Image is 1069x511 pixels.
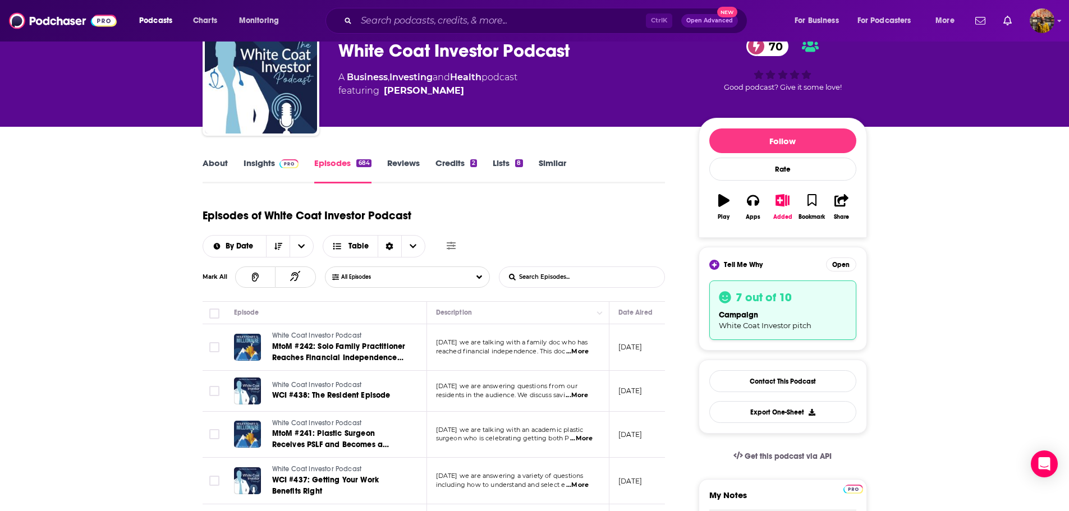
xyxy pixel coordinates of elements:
[971,11,990,30] a: Show notifications dropdown
[1030,8,1054,33] button: Show profile menu
[758,36,788,56] span: 70
[736,290,792,305] h3: 7 out of 10
[384,84,464,98] a: Dr. James Dahle
[272,342,406,385] span: MtoM #242: Solo Family Practitioner Reaches Financial Independence and Finance 101: Financial Ind...
[272,465,362,473] span: White Coat Investor Podcast
[709,401,856,423] button: Export One-Sheet
[433,72,450,82] span: and
[850,12,928,30] button: open menu
[378,236,401,257] div: Sort Direction
[717,7,737,17] span: New
[827,187,856,227] button: Share
[493,158,522,183] a: Lists8
[272,332,362,339] span: White Coat Investor Podcast
[618,306,653,319] div: Date Aired
[566,347,589,356] span: ...More
[272,380,406,390] a: White Coat Investor Podcast
[314,158,371,183] a: Episodes684
[193,13,217,29] span: Charts
[1030,8,1054,33] img: User Profile
[797,187,827,227] button: Bookmark
[436,306,472,319] div: Description
[356,159,371,167] div: 684
[272,475,407,497] a: WCI #437: Getting Your Work Benefits Right
[826,257,856,271] button: Open
[787,12,853,30] button: open menu
[436,382,577,390] span: [DATE] we are answering questions from our
[336,8,758,34] div: Search podcasts, credits, & more...
[709,370,856,392] a: Contact This Podcast
[272,464,407,475] a: White Coat Investor Podcast
[1030,8,1054,33] span: Logged in as hratnayake
[203,274,235,280] div: Mark All
[515,159,522,167] div: 8
[928,12,969,30] button: open menu
[719,321,811,330] span: White Coat Investor pitch
[618,386,643,395] p: [DATE]
[435,158,477,183] a: Credits2
[711,261,718,268] img: tell me why sparkle
[186,12,224,30] a: Charts
[209,429,219,439] span: Toggle select row
[843,485,863,494] img: Podchaser Pro
[593,306,607,320] button: Column Actions
[618,430,643,439] p: [DATE]
[857,13,911,29] span: For Podcasters
[799,214,825,220] div: Bookmark
[570,434,593,443] span: ...More
[746,36,788,56] a: 70
[9,10,117,31] img: Podchaser - Follow, Share and Rate Podcasts
[356,12,646,30] input: Search podcasts, credits, & more...
[746,214,760,220] div: Apps
[388,72,389,82] span: ,
[773,214,792,220] div: Added
[279,159,299,168] img: Podchaser Pro
[272,390,406,401] a: WCI #438: The Resident Episode
[436,347,566,355] span: reached financial independence. This doc
[686,18,733,24] span: Open Advanced
[209,342,219,352] span: Toggle select row
[348,242,369,250] span: Table
[272,419,362,427] span: White Coat Investor Podcast
[834,214,849,220] div: Share
[618,342,643,352] p: [DATE]
[205,21,317,133] a: White Coat Investor Podcast
[389,72,433,82] a: Investing
[272,428,407,450] a: MtoM #241: Plastic Surgeon Receives PSLF and Becomes a Millionaire and Finance 101: PSLF
[387,158,420,183] a: Reviews
[768,187,797,227] button: Added
[709,187,738,227] button: Play
[709,158,856,181] div: Rate
[646,13,672,28] span: Ctrl K
[131,12,187,30] button: open menu
[719,310,758,320] span: campaign
[209,476,219,486] span: Toggle select row
[139,13,172,29] span: Podcasts
[566,481,589,490] span: ...More
[745,452,832,461] span: Get this podcast via API
[338,84,517,98] span: featuring
[209,386,219,396] span: Toggle select row
[709,128,856,153] button: Follow
[709,490,856,509] label: My Notes
[272,429,397,461] span: MtoM #241: Plastic Surgeon Receives PSLF and Becomes a Millionaire and Finance 101: PSLF
[935,13,955,29] span: More
[272,390,391,400] span: WCI #438: The Resident Episode
[272,418,407,429] a: White Coat Investor Podcast
[272,381,362,389] span: White Coat Investor Podcast
[436,434,570,442] span: surgeon who is celebrating getting both P
[338,71,517,98] div: A podcast
[325,266,490,288] button: Choose List Listened
[203,235,314,257] h2: Choose List sort
[347,72,388,82] a: Business
[470,159,477,167] div: 2
[738,187,768,227] button: Apps
[266,236,290,257] button: Sort Direction
[450,72,481,82] a: Health
[272,475,379,496] span: WCI #437: Getting Your Work Benefits Right
[1031,450,1058,477] div: Open Intercom Messenger
[843,483,863,494] a: Pro website
[234,306,259,319] div: Episode
[323,235,425,257] button: Choose View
